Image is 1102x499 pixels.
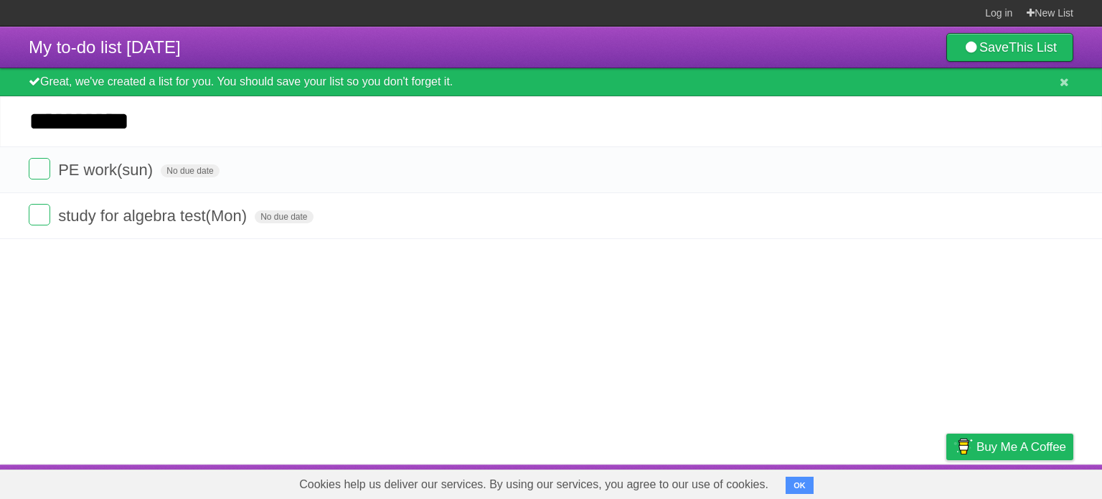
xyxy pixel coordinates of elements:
span: My to-do list [DATE] [29,37,181,57]
span: PE work(sun) [58,161,156,179]
a: Terms [879,468,910,495]
button: OK [786,477,814,494]
b: This List [1009,40,1057,55]
label: Done [29,204,50,225]
span: No due date [161,164,219,177]
span: Buy me a coffee [976,434,1066,460]
a: Suggest a feature [983,468,1073,495]
span: Cookies help us deliver our services. By using our services, you agree to our use of cookies. [285,470,783,499]
a: Privacy [928,468,965,495]
span: study for algebra test(Mon) [58,207,250,225]
label: Done [29,158,50,179]
a: Developers [803,468,861,495]
a: SaveThis List [946,33,1073,62]
span: No due date [255,210,313,223]
a: About [755,468,786,495]
img: Buy me a coffee [953,434,973,459]
a: Buy me a coffee [946,434,1073,460]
